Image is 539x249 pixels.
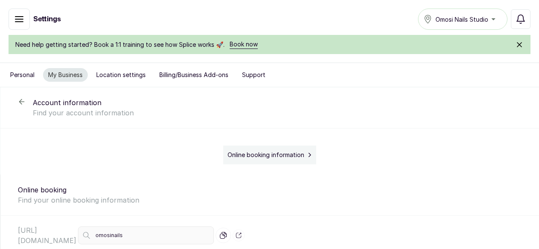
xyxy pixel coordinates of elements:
[5,68,40,82] button: Personal
[154,68,233,82] button: Billing/Business Add-ons
[43,68,88,82] button: My Business
[435,15,488,24] span: Omosi Nails Studio
[228,151,304,159] span: Online booking information
[18,185,522,195] p: Online booking
[230,40,258,49] a: Book now
[91,68,151,82] button: Location settings
[33,14,61,24] h1: Settings
[418,9,507,30] button: Omosi Nails Studio
[33,97,522,108] p: Account information
[18,225,76,246] p: [URL][DOMAIN_NAME]
[78,226,214,244] input: Enter name
[237,68,271,82] button: Support
[15,40,225,49] span: Need help getting started? Book a 1:1 training to see how Splice works 🚀.
[33,108,522,118] p: Find your account information
[18,195,522,205] p: Find your online booking information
